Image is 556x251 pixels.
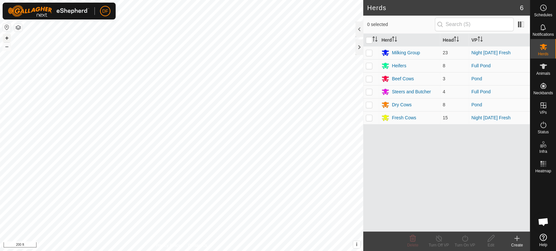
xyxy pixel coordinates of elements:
[534,212,553,231] div: Open chat
[372,37,378,43] p-sorticon: Activate to sort
[407,243,419,247] span: Delete
[392,114,416,121] div: Fresh Cows
[469,34,530,46] th: VP
[392,62,406,69] div: Heifers
[356,242,357,247] span: i
[426,242,452,248] div: Turn Off VP
[102,8,108,15] span: DF
[392,49,420,56] div: Milking Group
[188,243,207,248] a: Contact Us
[454,37,459,43] p-sorticon: Activate to sort
[443,89,445,94] span: 4
[533,33,554,36] span: Notifications
[443,76,445,81] span: 3
[539,150,547,153] span: Infra
[537,130,549,134] span: Status
[8,5,89,17] img: Gallagher Logo
[440,34,469,46] th: Head
[3,23,11,31] button: Reset Map
[443,102,445,107] span: 8
[539,243,547,247] span: Help
[452,242,478,248] div: Turn On VP
[156,243,180,248] a: Privacy Policy
[353,241,360,248] button: i
[478,242,504,248] div: Edit
[471,115,510,120] a: Night [DATE] Fresh
[367,4,520,12] h2: Herds
[14,24,22,32] button: Map Layers
[530,231,556,249] a: Help
[443,50,448,55] span: 23
[3,34,11,42] button: +
[478,37,483,43] p-sorticon: Activate to sort
[471,76,482,81] a: Pond
[471,50,510,55] a: Night [DATE] Fresh
[443,115,448,120] span: 15
[535,169,551,173] span: Heatmap
[392,101,412,108] div: Dry Cows
[379,34,440,46] th: Herd
[3,43,11,50] button: –
[534,13,552,17] span: Schedules
[443,63,445,68] span: 8
[471,63,491,68] a: Full Pond
[533,91,553,95] span: Neckbands
[539,111,547,114] span: VPs
[392,75,414,82] div: Beef Cows
[504,242,530,248] div: Create
[367,21,435,28] span: 0 selected
[435,18,514,31] input: Search (S)
[471,89,491,94] a: Full Pond
[392,37,397,43] p-sorticon: Activate to sort
[538,52,548,56] span: Herds
[536,72,550,75] span: Animals
[392,88,431,95] div: Steers and Butcher
[520,3,523,13] span: 6
[471,102,482,107] a: Pond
